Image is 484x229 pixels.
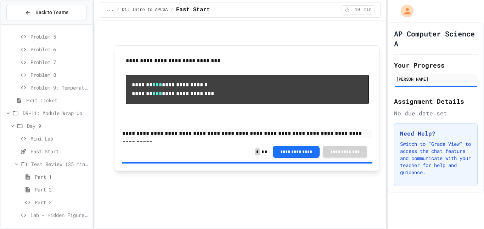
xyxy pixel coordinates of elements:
span: Part 1 [35,173,89,181]
span: Problem 5 [30,33,89,40]
span: Problem 7 [30,58,89,66]
p: Switch to "Grade View" to access the chat feature and communicate with your teacher for help and ... [400,141,472,176]
span: Test Review (35 mins) [31,160,89,168]
span: Problem 8 [30,71,89,79]
span: Fast Start [176,6,210,14]
span: Problem 6 [30,46,89,53]
span: Day 9 [27,122,89,130]
span: D9-11: Module Wrap Up [23,109,89,117]
span: Exit Ticket [26,97,89,104]
span: / [117,7,119,13]
div: My Account [393,3,415,19]
span: Back to Teams [35,9,68,16]
span: / [171,7,173,13]
span: Mini Lab [30,135,89,142]
span: 10 [352,7,363,13]
h2: Your Progress [394,60,478,70]
h2: Assignment Details [394,96,478,106]
span: ... [106,7,114,13]
span: Lab - Hidden Figures: Launch Weight Calculator [30,211,89,219]
h1: AP Computer Science A [394,29,478,48]
div: No due date set [394,109,478,118]
span: D1: Intro to APCSA [122,7,168,13]
span: Fast Start [30,148,89,155]
span: min [364,7,372,13]
span: Problem 9: Temperature Converter [30,84,89,91]
div: [PERSON_NAME] [396,76,475,82]
h3: Need Help? [400,129,472,138]
span: Part 3 [35,199,89,206]
button: Back to Teams [6,5,86,20]
span: Part 2 [35,186,89,193]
